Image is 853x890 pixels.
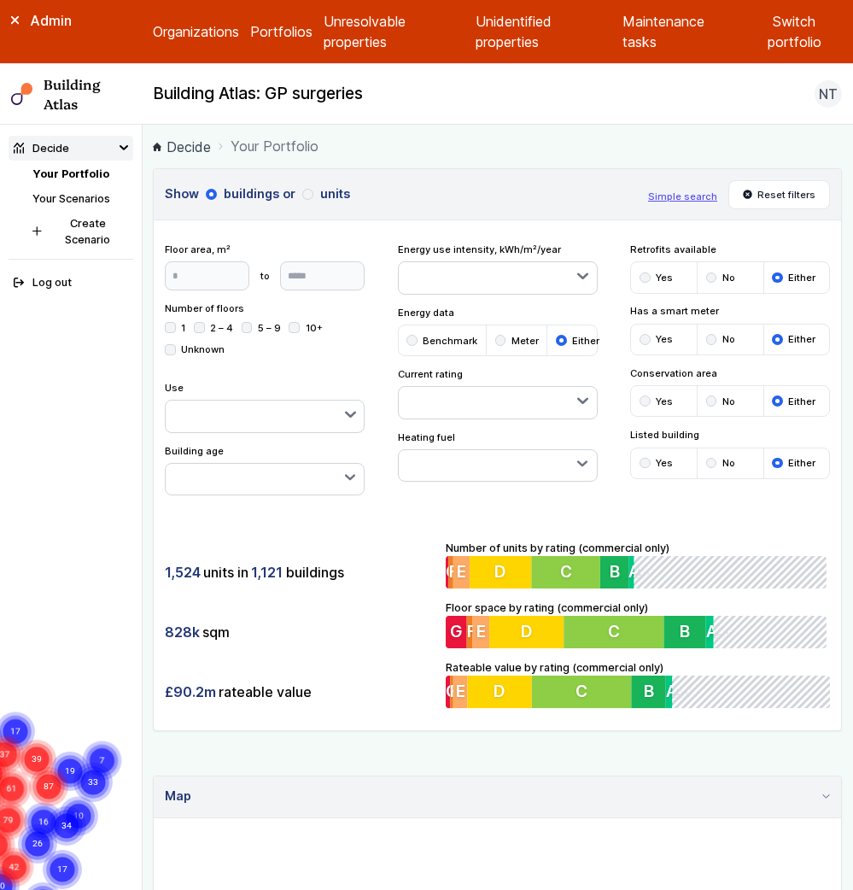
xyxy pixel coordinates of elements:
[446,600,831,649] div: Floor space by rating (commercial only)
[165,682,216,701] span: £90.2m
[467,616,473,648] button: F
[644,682,654,702] span: B
[457,561,466,582] span: E
[815,80,842,108] button: NT
[165,243,365,290] div: Floor area, m²
[450,621,463,641] span: G
[490,616,565,648] button: D
[476,621,486,641] span: E
[648,190,717,203] button: Simple search
[561,561,573,582] span: C
[630,561,641,582] span: A
[450,682,459,702] span: F
[532,556,601,588] button: C
[165,302,365,370] div: Number of floors
[32,167,109,180] a: Your Portfolio
[165,444,365,496] div: Building age
[709,621,720,641] span: A
[635,561,657,582] span: A+
[448,556,453,588] button: F
[630,366,830,380] span: Conservation area
[165,184,637,203] h3: Show
[565,616,666,648] button: C
[747,11,843,52] button: Switch portfolio
[473,616,490,648] button: E
[398,306,598,357] div: Energy data
[467,621,476,641] span: F
[630,428,830,442] span: Listed building
[448,561,458,582] span: F
[453,556,470,588] button: E
[630,556,635,588] button: A
[450,676,453,708] button: F
[666,676,672,708] button: A
[398,367,598,419] div: Current rating
[522,621,534,641] span: D
[165,616,435,648] div: sqm
[630,304,830,318] span: Has a smart meter
[666,616,709,648] button: B
[251,563,283,582] span: 1,121
[575,682,587,702] span: C
[250,21,313,42] a: Portfolios
[165,261,365,290] form: to
[11,83,33,105] img: main-0bbd2752.svg
[324,11,464,52] a: Unresolvable properties
[446,556,449,588] button: G
[494,682,505,702] span: D
[398,430,598,483] div: Heating fuel
[165,676,435,708] div: rateable value
[602,556,631,588] button: B
[467,676,531,708] button: D
[709,616,716,648] button: A
[819,84,838,104] span: NT
[154,776,841,818] summary: Map
[716,621,739,641] span: A+
[611,561,621,582] span: B
[453,676,468,708] button: E
[622,11,736,52] a: Maintenance tasks
[456,682,465,702] span: E
[666,682,677,702] span: A
[728,180,831,209] button: Reset filters
[446,616,467,648] button: G
[446,561,459,582] span: G
[27,211,133,252] button: Create Scenario
[610,621,622,641] span: C
[446,682,459,702] span: G
[32,192,110,205] a: Your Scenarios
[165,623,200,641] span: 828k
[495,561,507,582] span: D
[9,271,133,296] button: Log out
[153,137,211,157] a: Decide
[532,676,632,708] button: C
[446,659,831,709] div: Rateable value by rating (commercial only)
[165,563,201,582] span: 1,524
[165,556,435,588] div: units in buildings
[470,556,532,588] button: D
[446,540,831,589] div: Number of units by rating (commercial only)
[14,140,69,156] div: Decide
[153,21,239,42] a: Organizations
[398,243,598,295] div: Energy use intensity, kWh/m²/year
[630,243,830,256] span: Retrofits available
[682,621,692,641] span: B
[635,556,636,588] button: A+
[165,381,365,433] div: Use
[153,83,363,105] h2: Building Atlas: GP surgeries
[476,11,611,52] a: Unidentified properties
[231,136,318,156] span: Your Portfolio
[446,676,450,708] button: G
[9,136,133,161] summary: Decide
[632,676,666,708] button: B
